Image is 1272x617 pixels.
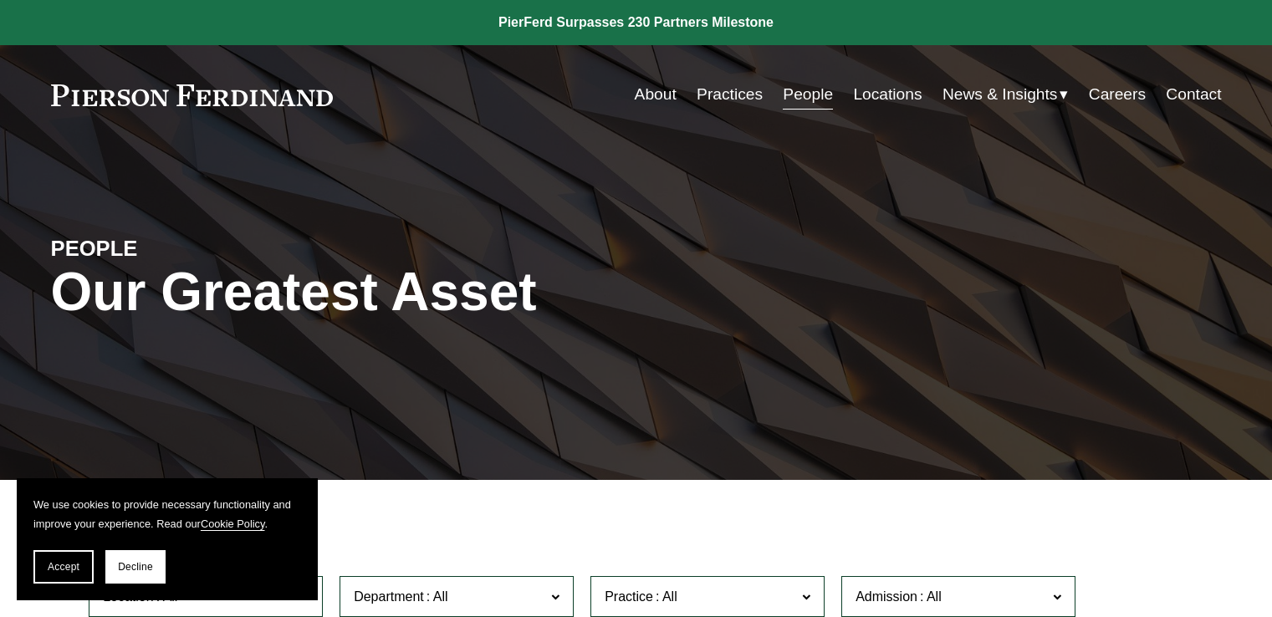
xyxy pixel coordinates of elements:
a: Practices [697,79,763,110]
h4: PEOPLE [51,235,344,262]
a: About [635,79,677,110]
button: Accept [33,550,94,584]
button: Decline [105,550,166,584]
p: We use cookies to provide necessary functionality and improve your experience. Read our . [33,495,301,533]
section: Cookie banner [17,478,318,600]
span: Department [354,589,424,604]
h1: Our Greatest Asset [51,262,831,323]
a: folder dropdown [943,79,1069,110]
a: Locations [853,79,922,110]
a: Cookie Policy [201,518,265,530]
span: News & Insights [943,80,1058,110]
a: Contact [1166,79,1221,110]
span: Decline [118,561,153,573]
a: People [783,79,833,110]
span: Practice [605,589,653,604]
span: Admission [856,589,917,604]
a: Careers [1089,79,1146,110]
span: Accept [48,561,79,573]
